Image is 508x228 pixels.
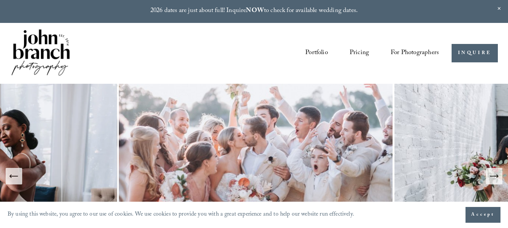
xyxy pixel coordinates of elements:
[391,46,439,60] a: folder dropdown
[6,168,22,184] button: Previous Slide
[350,46,369,60] a: Pricing
[471,211,495,219] span: Accept
[391,47,439,60] span: For Photographers
[486,168,502,184] button: Next Slide
[10,28,71,79] img: John Branch IV Photography
[466,207,500,223] button: Accept
[452,44,498,62] a: INQUIRE
[8,209,354,220] p: By using this website, you agree to our use of cookies. We use cookies to provide you with a grea...
[305,46,328,60] a: Portfolio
